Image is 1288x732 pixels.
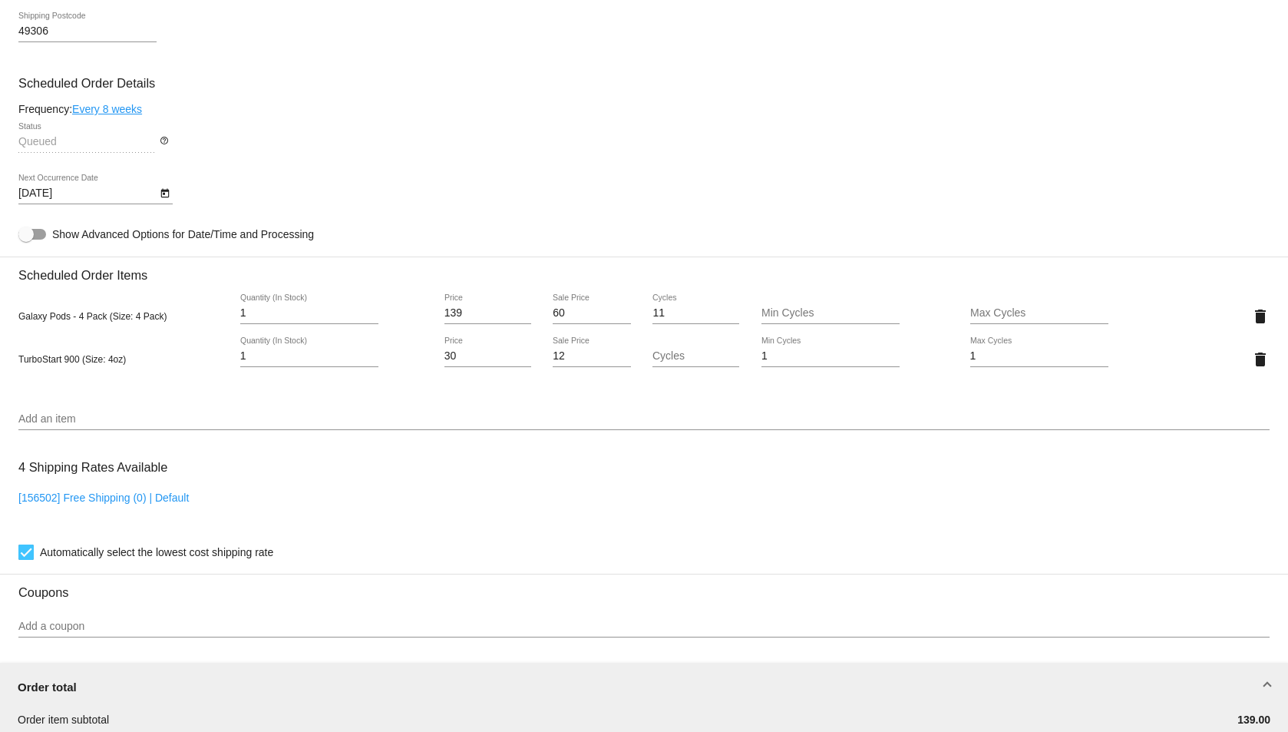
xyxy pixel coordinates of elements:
[160,136,169,154] mat-icon: help_outline
[18,187,157,200] input: Next Occurrence Date
[18,76,1270,91] h3: Scheduled Order Details
[18,103,1270,115] div: Frequency:
[72,103,142,115] a: Every 8 weeks
[40,543,273,561] span: Automatically select the lowest cost shipping rate
[652,350,739,363] input: Cycles
[240,350,378,363] input: Quantity (In Stock)
[970,307,1108,320] input: Max Cycles
[18,25,157,38] input: Shipping Postcode
[18,492,189,504] a: [156502] Free Shipping (0) | Default
[761,350,900,363] input: Min Cycles
[761,307,900,320] input: Min Cycles
[18,311,167,322] span: Galaxy Pods - 4 Pack (Size: 4 Pack)
[553,350,631,363] input: Sale Price
[1251,307,1270,326] mat-icon: delete
[444,350,531,363] input: Price
[18,136,157,148] input: Status
[652,307,739,320] input: Cycles
[444,307,531,320] input: Price
[1251,350,1270,369] mat-icon: delete
[18,714,109,726] span: Order item subtotal
[970,350,1108,363] input: Max Cycles
[553,307,631,320] input: Sale Price
[18,681,77,694] span: Order total
[18,413,1270,426] input: Add an item
[240,307,378,320] input: Quantity (In Stock)
[18,621,1270,633] input: Add a coupon
[18,257,1270,283] h3: Scheduled Order Items
[18,574,1270,600] h3: Coupons
[18,451,167,484] h3: 4 Shipping Rates Available
[1237,714,1270,726] span: 139.00
[157,184,173,200] button: Open calendar
[52,227,314,242] span: Show Advanced Options for Date/Time and Processing
[18,354,126,365] span: TurboStart 900 (Size: 4oz)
